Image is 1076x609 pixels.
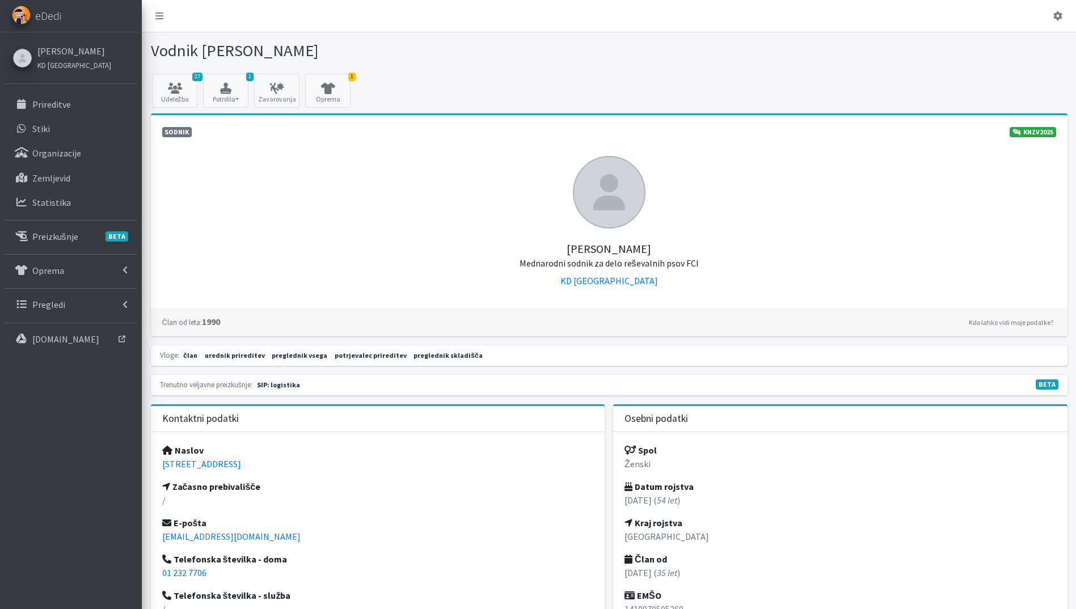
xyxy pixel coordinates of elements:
[624,445,657,456] strong: Spol
[162,590,291,601] strong: Telefonska številka - služba
[966,316,1056,329] a: Kdo lahko vidi moje podatke?
[5,93,137,116] a: Prireditve
[5,293,137,316] a: Pregledi
[624,493,1056,507] p: [DATE] ( )
[162,493,594,507] p: /
[254,74,299,108] a: Zavarovanja
[5,259,137,282] a: Oprema
[162,458,241,470] a: [STREET_ADDRESS]
[37,44,111,58] a: [PERSON_NAME]
[192,73,202,81] span: 27
[162,553,288,565] strong: Telefonska številka - doma
[305,74,351,108] a: 1 Oprema
[32,197,71,208] p: Statistika
[624,530,1056,543] p: [GEOGRAPHIC_DATA]
[32,299,65,310] p: Pregledi
[5,191,137,214] a: Statistika
[657,567,677,578] em: 35 let
[624,566,1056,580] p: [DATE] ( )
[624,517,682,528] strong: Kraj rojstva
[32,333,99,345] p: [DOMAIN_NAME]
[160,380,252,389] small: Trenutno veljavne preizkušnje:
[162,318,202,327] small: Član od leta:
[254,380,303,390] span: Naslednja preizkušnja: jesen 2026
[5,328,137,350] a: [DOMAIN_NAME]
[162,517,207,528] strong: E-pošta
[5,117,137,140] a: Stiki
[151,41,605,61] h1: Vodnik [PERSON_NAME]
[37,61,111,70] small: KD [GEOGRAPHIC_DATA]
[160,350,179,360] small: Vloge:
[106,231,128,242] span: BETA
[152,74,197,108] a: 27 Udeležba
[32,99,71,110] p: Prireditve
[32,265,64,276] p: Oprema
[348,73,356,81] span: 1
[162,413,239,425] h3: Kontaktni podatki
[32,231,78,242] p: Preizkušnje
[1010,127,1056,137] a: KNZV2025
[624,457,1056,471] p: Ženski
[624,413,688,425] h3: Osebni podatki
[181,350,200,361] span: član
[162,567,206,578] a: 01 232 7706
[5,167,137,189] a: Zemljevid
[37,58,111,71] a: KD [GEOGRAPHIC_DATA]
[202,350,268,361] span: urednik prireditev
[1036,379,1058,390] span: V fazi razvoja
[657,494,677,506] em: 54 let
[5,142,137,164] a: Organizacije
[162,127,192,137] span: Sodnik
[162,316,220,327] strong: 1990
[203,74,248,108] button: 1 Potrdila
[12,6,31,24] img: eDedi
[32,172,70,184] p: Zemljevid
[162,445,204,456] strong: Naslov
[32,123,50,134] p: Stiki
[5,225,137,248] a: PreizkušnjeBETA
[520,257,699,269] small: Mednarodni sodnik za delo reševalnih psov FCI
[32,147,81,159] p: Organizacije
[246,73,254,81] span: 1
[411,350,486,361] span: preglednik skladišča
[332,350,410,361] span: potrjevalec prireditev
[162,229,1056,269] h5: [PERSON_NAME]
[624,590,661,601] strong: EMŠO
[624,553,667,565] strong: Član od
[162,481,261,492] strong: Začasno prebivališče
[162,531,301,542] a: [EMAIL_ADDRESS][DOMAIN_NAME]
[560,275,658,286] a: KD [GEOGRAPHIC_DATA]
[624,481,694,492] strong: Datum rojstva
[35,7,61,24] span: eDedi
[269,350,330,361] span: preglednik vsega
